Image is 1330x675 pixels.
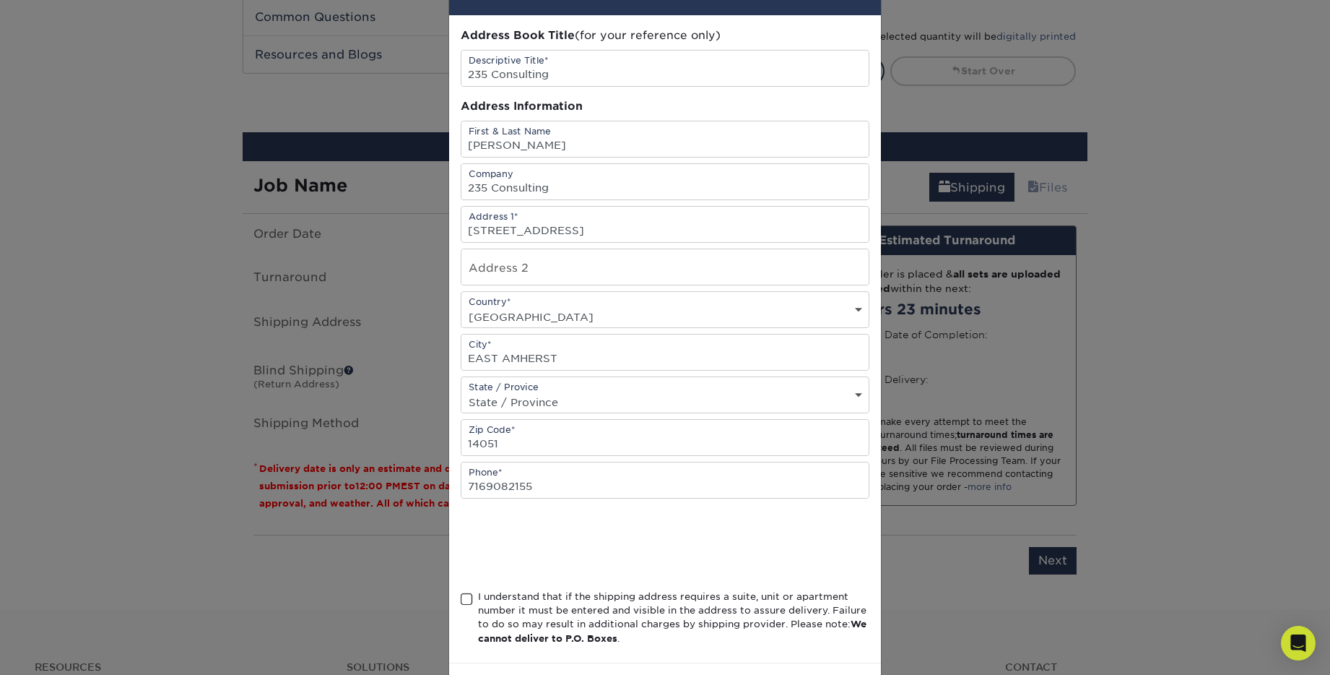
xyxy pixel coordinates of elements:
[478,619,866,643] b: We cannot deliver to P.O. Boxes
[478,590,869,646] div: I understand that if the shipping address requires a suite, unit or apartment number it must be e...
[461,98,869,115] div: Address Information
[461,516,680,572] iframe: reCAPTCHA
[1281,626,1316,661] div: Open Intercom Messenger
[461,27,869,44] div: (for your reference only)
[461,28,575,42] span: Address Book Title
